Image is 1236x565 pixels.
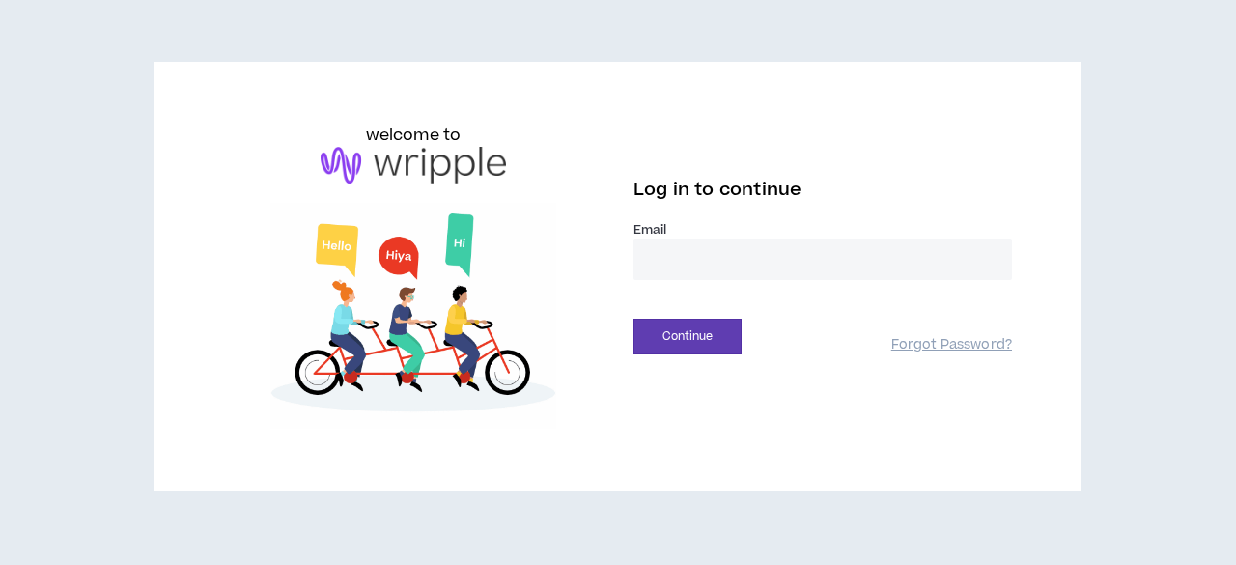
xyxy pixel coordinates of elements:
a: Forgot Password? [891,336,1012,354]
img: logo-brand.png [321,147,506,184]
h6: welcome to [366,124,462,147]
img: Welcome to Wripple [224,203,603,429]
button: Continue [633,319,742,354]
span: Log in to continue [633,178,801,202]
label: Email [633,221,1012,239]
